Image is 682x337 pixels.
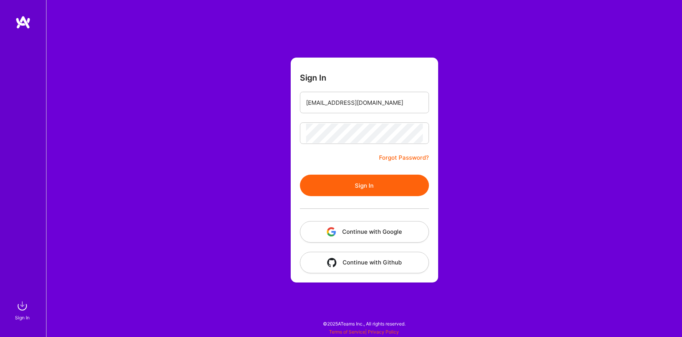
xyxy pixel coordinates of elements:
input: Email... [306,93,423,112]
a: Privacy Policy [368,329,399,335]
div: Sign In [15,314,30,322]
img: logo [15,15,31,29]
button: Sign In [300,175,429,196]
img: sign in [15,298,30,314]
button: Continue with Google [300,221,429,243]
a: Forgot Password? [379,153,429,162]
button: Continue with Github [300,252,429,273]
img: icon [327,258,336,267]
img: icon [327,227,336,236]
a: sign inSign In [16,298,30,322]
div: © 2025 ATeams Inc., All rights reserved. [46,314,682,333]
span: | [329,329,399,335]
h3: Sign In [300,73,326,83]
a: Terms of Service [329,329,365,335]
